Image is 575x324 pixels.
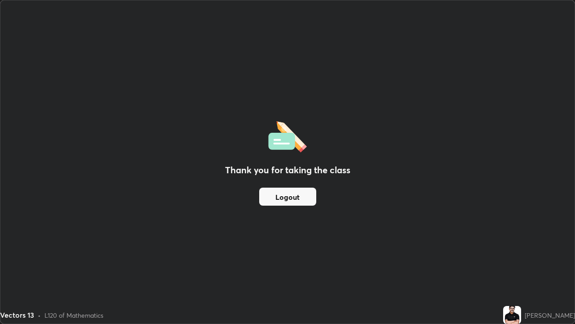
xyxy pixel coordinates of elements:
div: L120 of Mathematics [44,310,103,320]
button: Logout [259,188,316,206]
img: offlineFeedback.1438e8b3.svg [268,118,307,153]
h2: Thank you for taking the class [225,163,350,177]
div: • [38,310,41,320]
img: 83de30cf319e457290fb9ba58134f690.jpg [503,306,521,324]
div: [PERSON_NAME] [525,310,575,320]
